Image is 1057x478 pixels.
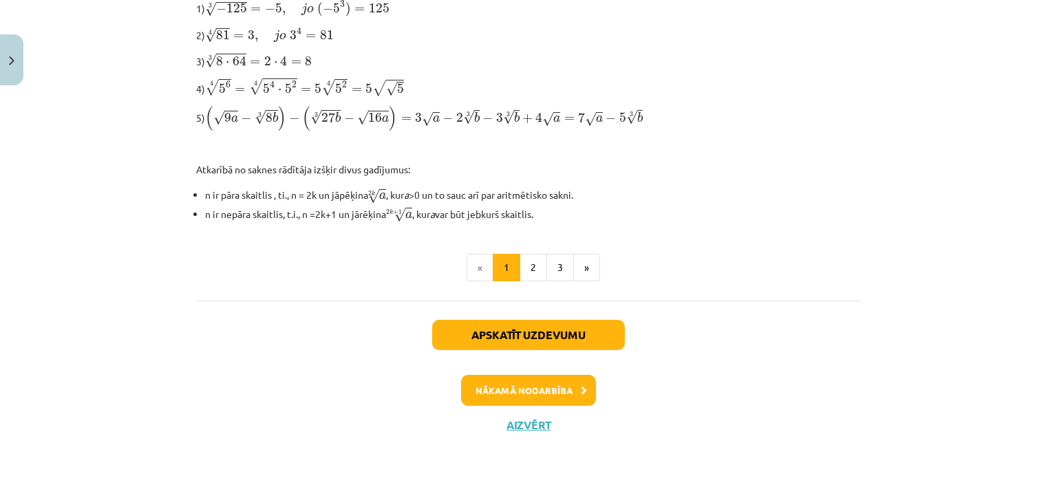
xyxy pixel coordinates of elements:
[393,210,398,215] span: +
[205,185,861,204] li: n ir pāra skaitlis , ti., n = 2k un jāpēķina , kur >0 un to sauc arī par aritmētisko sakni.
[321,79,335,96] span: √
[389,209,393,215] span: k
[235,87,245,93] span: =
[379,193,386,199] span: a
[585,112,596,127] span: √
[291,60,301,65] span: =
[342,81,347,88] span: 2
[320,30,334,40] span: 81
[285,84,292,94] span: 5
[196,254,861,281] nav: Page navigation example
[344,113,354,123] span: −
[196,25,861,43] p: 2)
[279,33,286,40] span: o
[301,87,311,93] span: =
[368,113,382,122] span: 16
[596,116,603,122] span: a
[314,84,321,94] span: 5
[280,56,287,66] span: 4
[233,56,246,66] span: 64
[231,116,238,122] span: a
[249,78,263,95] span: √
[282,8,286,15] span: ,
[386,209,389,214] span: 2
[213,111,224,125] span: √
[205,54,216,68] span: √
[482,113,493,123] span: −
[333,3,340,13] span: 5
[196,162,861,177] p: Atkarībā no saknes rādītāja izšķir divus gadījumus:
[354,7,365,12] span: =
[274,30,279,42] span: j
[415,113,422,122] span: 3
[389,106,397,131] span: )
[386,82,397,96] span: √
[433,116,440,122] span: a
[637,112,643,122] span: b
[224,113,231,122] span: 9
[401,116,412,122] span: =
[233,34,244,39] span: =
[404,188,409,201] i: a
[564,116,575,122] span: =
[432,320,625,350] button: Apskatīt uzdevumu
[310,110,321,124] span: √
[275,3,282,13] span: 5
[422,112,433,127] span: √
[463,110,474,124] span: √
[205,79,219,96] span: √
[442,113,453,123] span: −
[394,208,405,222] span: √
[365,84,372,94] span: 5
[290,30,297,40] span: 3
[546,254,574,281] button: 3
[305,56,312,66] span: 8
[196,52,861,69] p: 3)
[321,112,335,122] span: 27
[535,112,542,122] span: 4
[357,111,368,125] span: √
[216,4,226,14] span: −
[503,110,514,124] span: √
[430,208,435,220] i: a
[573,254,600,281] button: »
[405,212,412,219] span: a
[278,89,281,93] span: ⋅
[9,56,14,65] img: icon-close-lesson-0947bae3869378f0d4975bcd49f059093ad1ed9edebbc8119c70593378902aed.svg
[226,3,247,13] span: 125
[626,110,637,124] span: √
[619,113,626,122] span: 5
[289,113,299,123] span: −
[302,106,310,131] span: (
[352,87,362,93] span: =
[273,112,278,122] span: b
[196,77,861,97] p: 4)
[205,106,213,131] span: (
[266,113,273,122] span: 8
[306,34,316,39] span: =
[496,113,503,122] span: 3
[301,3,307,15] span: j
[606,113,616,123] span: −
[270,80,275,88] span: 4
[317,2,323,17] span: (
[250,7,261,12] span: =
[382,116,389,122] span: a
[474,112,480,122] span: b
[216,30,230,40] span: 81
[323,4,333,14] span: −
[297,28,301,35] span: 4
[278,106,286,131] span: )
[502,418,555,432] button: Aizvērt
[553,116,560,122] span: a
[219,84,226,94] span: 5
[493,254,520,281] button: 1
[456,113,463,122] span: 2
[578,112,585,122] span: 7
[461,375,596,406] button: Nākamā nodarbība
[205,204,861,223] li: n ir nepāra skaitlis, t.i., n =2k+1 un jārēķina , kur var būt jebkurš skaitlis.
[226,61,229,65] span: ⋅
[205,28,216,43] span: √
[335,84,342,94] span: 5
[292,81,297,88] span: 2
